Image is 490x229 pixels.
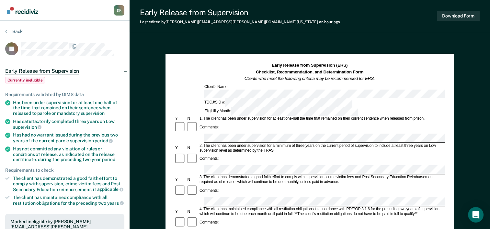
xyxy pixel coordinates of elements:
[437,11,480,21] button: Download Form
[174,177,186,182] div: Y
[199,157,220,161] div: Comments:
[107,201,124,206] span: years
[5,68,79,74] span: Early Release from Supervision
[13,195,124,206] div: The client has maintained compliance with all restitution obligations for the preceding two
[203,107,359,116] div: Eligibility Month:
[187,116,199,121] div: N
[102,157,115,162] span: period
[5,28,23,34] button: Back
[256,70,363,74] strong: Checklist, Recommendation, and Determination Form
[319,20,340,24] span: an hour ago
[5,77,45,83] span: Currently ineligible
[5,92,124,97] div: Requirements validated by OIMS data
[199,143,445,153] div: 2. The client has been under supervision for a minimum of three years on the current period of su...
[13,146,124,162] div: Has not committed any violation of rules or conditions of release, as indicated on the release ce...
[174,209,186,214] div: Y
[95,138,113,143] span: period
[13,176,124,192] div: The client has demonstrated a good faith effort to comply with supervision, crime victim fees and...
[199,207,445,216] div: 4. The client has maintained compliance with all restitution obligations in accordance with PD/PO...
[187,209,199,214] div: N
[174,116,186,121] div: Y
[199,116,445,121] div: 1. The client has been under supervision for at least one-half the time that remained on their cu...
[174,146,186,150] div: Y
[13,132,124,143] div: Has had no warrant issued during the previous two years of the current parole supervision
[114,5,124,16] div: D K
[140,8,340,17] div: Early Release from Supervision
[245,76,375,81] em: Clients who meet the following criteria may be recommended for ERS.
[140,20,340,24] div: Last edited by [PERSON_NAME][EMAIL_ADDRESS][PERSON_NAME][DOMAIN_NAME][US_STATE]
[97,187,123,192] span: applicable
[13,119,124,130] div: Has satisfactorily completed three years on Low
[468,207,484,223] div: Open Intercom Messenger
[187,177,199,182] div: N
[187,146,199,150] div: N
[199,188,220,193] div: Comments:
[7,7,38,14] img: Recidiviz
[13,125,41,130] span: supervision
[272,63,348,68] strong: Early Release from Supervision (ERS)
[199,220,220,225] div: Comments:
[203,99,353,107] div: TDCJ/SID #:
[81,111,105,116] span: supervision
[13,100,124,116] div: Has been under supervision for at least one half of the time that remained on their sentence when...
[114,5,124,16] button: Profile dropdown button
[5,168,124,173] div: Requirements to check
[199,175,445,185] div: 3. The client has demonstrated a good faith effort to comply with supervision, crime victim fees ...
[199,125,220,130] div: Comments:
